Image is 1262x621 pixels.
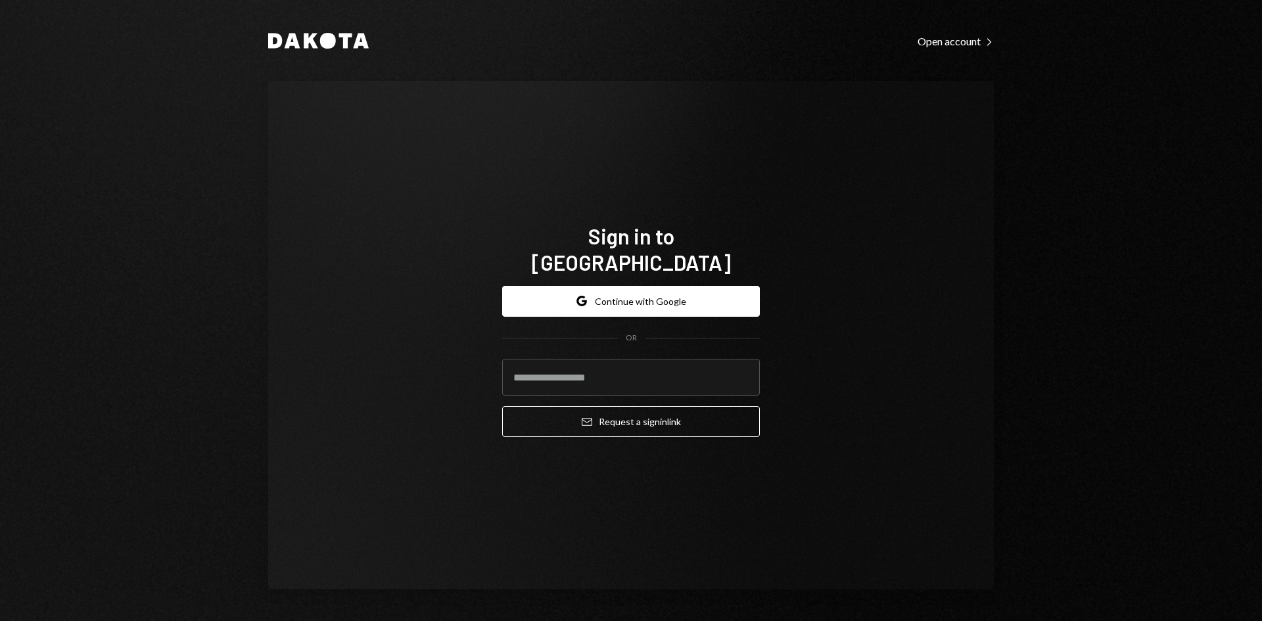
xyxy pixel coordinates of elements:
div: Open account [918,35,994,48]
div: OR [626,333,637,344]
h1: Sign in to [GEOGRAPHIC_DATA] [502,223,760,275]
button: Continue with Google [502,286,760,317]
button: Request a signinlink [502,406,760,437]
a: Open account [918,34,994,48]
